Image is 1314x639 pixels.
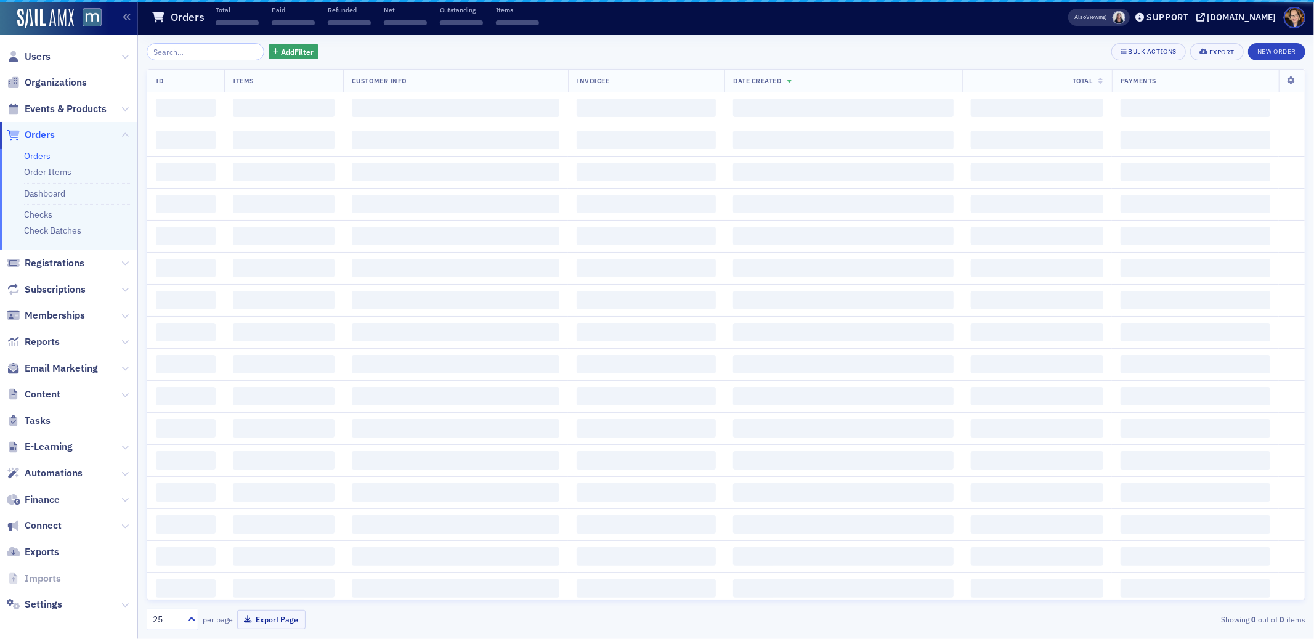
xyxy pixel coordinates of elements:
[7,128,55,142] a: Orders
[7,519,62,532] a: Connect
[1121,323,1270,341] span: ‌
[233,387,335,405] span: ‌
[1075,13,1106,22] span: Viewing
[352,387,559,405] span: ‌
[156,76,163,85] span: ID
[233,515,335,534] span: ‌
[352,76,407,85] span: Customer Info
[577,419,716,438] span: ‌
[733,99,954,117] span: ‌
[156,227,216,245] span: ‌
[233,131,335,149] span: ‌
[352,547,559,566] span: ‌
[17,9,74,28] img: SailAMX
[1284,7,1305,28] span: Profile
[971,99,1103,117] span: ‌
[83,8,102,27] img: SailAMX
[1121,419,1270,438] span: ‌
[156,195,216,213] span: ‌
[577,515,716,534] span: ‌
[1249,614,1258,625] strong: 0
[496,6,539,14] p: Items
[1196,13,1281,22] button: [DOMAIN_NAME]
[25,335,60,349] span: Reports
[7,283,86,296] a: Subscriptions
[328,6,371,14] p: Refunded
[25,50,51,63] span: Users
[25,414,51,428] span: Tasks
[1190,43,1244,60] button: Export
[7,598,62,611] a: Settings
[7,335,60,349] a: Reports
[928,614,1305,625] div: Showing out of items
[1121,131,1270,149] span: ‌
[1248,43,1305,60] button: New Order
[237,610,306,629] button: Export Page
[153,613,180,626] div: 25
[1121,483,1270,502] span: ‌
[577,579,716,598] span: ‌
[328,20,371,25] span: ‌
[25,128,55,142] span: Orders
[1248,45,1305,56] a: New Order
[577,99,716,117] span: ‌
[216,6,259,14] p: Total
[733,76,781,85] span: Date Created
[74,8,102,29] a: View Homepage
[1207,12,1276,23] div: [DOMAIN_NAME]
[156,419,216,438] span: ‌
[233,195,335,213] span: ‌
[1121,195,1270,213] span: ‌
[733,451,954,470] span: ‌
[577,195,716,213] span: ‌
[1121,99,1270,117] span: ‌
[971,131,1103,149] span: ‌
[352,419,559,438] span: ‌
[496,20,539,25] span: ‌
[25,466,83,480] span: Automations
[577,547,716,566] span: ‌
[281,46,314,57] span: Add Filter
[233,99,335,117] span: ‌
[1111,43,1186,60] button: Bulk Actions
[971,355,1103,373] span: ‌
[733,419,954,438] span: ‌
[24,150,51,161] a: Orders
[25,572,61,585] span: Imports
[1121,76,1156,85] span: Payments
[352,227,559,245] span: ‌
[233,419,335,438] span: ‌
[25,388,60,401] span: Content
[577,76,609,85] span: Invoicee
[971,291,1103,309] span: ‌
[971,323,1103,341] span: ‌
[352,579,559,598] span: ‌
[233,227,335,245] span: ‌
[7,414,51,428] a: Tasks
[1121,291,1270,309] span: ‌
[577,163,716,181] span: ‌
[233,451,335,470] span: ‌
[156,515,216,534] span: ‌
[971,195,1103,213] span: ‌
[216,20,259,25] span: ‌
[384,20,427,25] span: ‌
[733,195,954,213] span: ‌
[352,355,559,373] span: ‌
[733,227,954,245] span: ‌
[733,387,954,405] span: ‌
[7,572,61,585] a: Imports
[233,355,335,373] span: ‌
[352,163,559,181] span: ‌
[25,362,98,375] span: Email Marketing
[577,451,716,470] span: ‌
[352,291,559,309] span: ‌
[384,6,427,14] p: Net
[1073,76,1093,85] span: Total
[971,579,1103,598] span: ‌
[24,225,81,236] a: Check Batches
[577,291,716,309] span: ‌
[25,283,86,296] span: Subscriptions
[352,451,559,470] span: ‌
